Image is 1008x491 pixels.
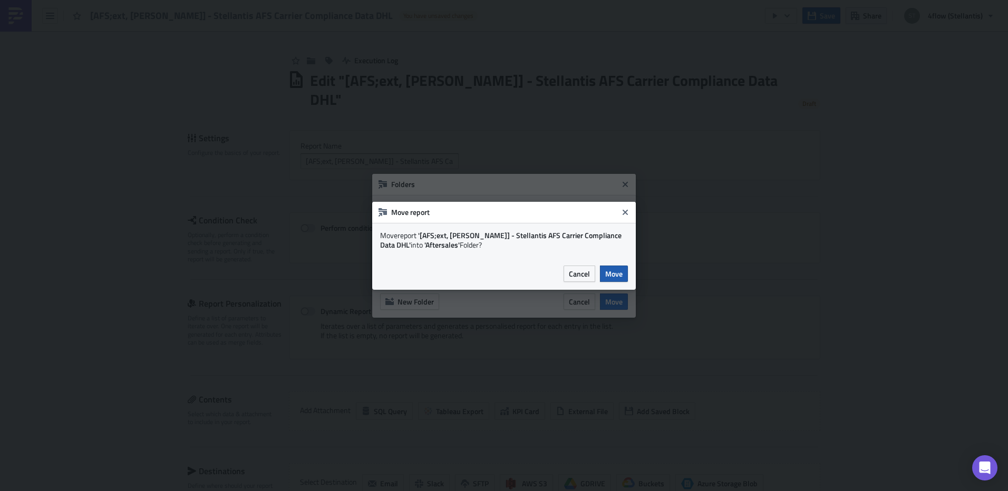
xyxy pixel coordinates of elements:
button: Close [617,204,633,220]
button: Move [600,266,628,282]
strong: 'Aftersales' [423,239,460,250]
div: Open Intercom Messenger [972,455,997,480]
span: Move [605,268,623,279]
strong: ' [AFS;ext, [PERSON_NAME]] - Stellantis AFS Carrier Compliance Data DHL ' [380,230,622,250]
div: Move report into Folder? [380,231,628,250]
h6: Move report [391,208,618,217]
button: Cancel [564,266,595,282]
span: Cancel [569,268,590,279]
